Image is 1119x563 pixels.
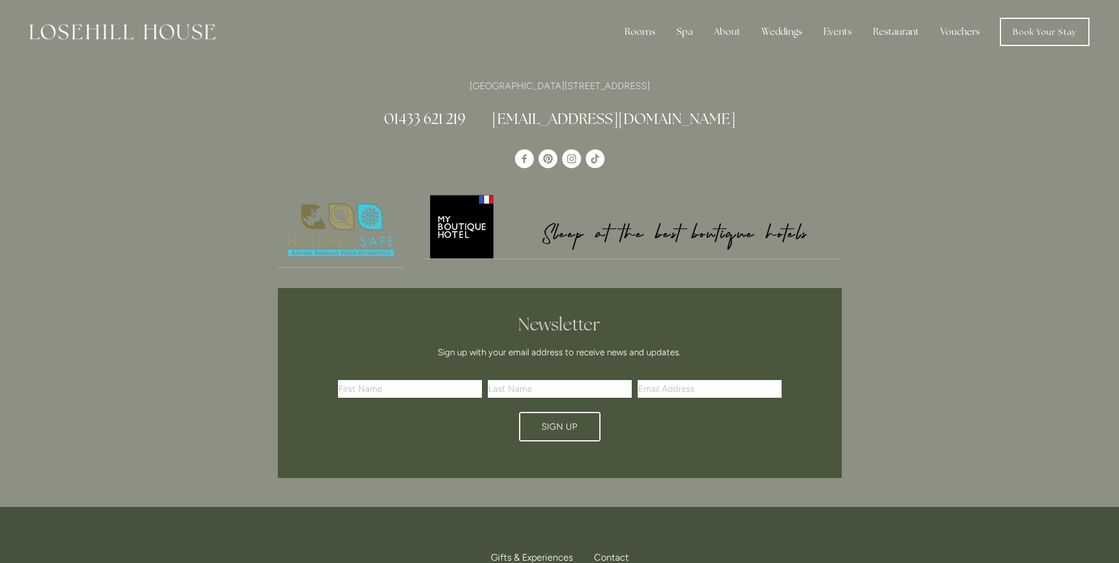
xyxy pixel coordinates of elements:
div: Rooms [615,20,665,44]
a: 01433 621 219 [384,109,465,128]
img: Nature's Safe - Logo [278,193,404,267]
span: Sign Up [542,421,577,432]
p: Sign up with your email address to receive news and updates. [342,345,777,359]
div: Spa [667,20,702,44]
a: My Boutique Hotel - Logo [424,193,842,259]
div: Restaurant [864,20,928,44]
h2: Newsletter [342,314,777,335]
a: Instagram [562,149,581,168]
div: About [704,20,750,44]
img: My Boutique Hotel - Logo [424,193,842,258]
a: Pinterest [539,149,557,168]
button: Sign Up [519,412,600,441]
input: Last Name [488,380,632,398]
a: Losehill House Hotel & Spa [515,149,534,168]
a: [EMAIL_ADDRESS][DOMAIN_NAME] [492,109,736,128]
p: [GEOGRAPHIC_DATA][STREET_ADDRESS] [278,78,842,94]
input: Email Address [638,380,782,398]
a: Vouchers [931,20,989,44]
a: Nature's Safe - Logo [278,193,404,268]
div: Weddings [752,20,812,44]
span: Gifts & Experiences [491,552,573,563]
img: Losehill House [29,24,215,40]
input: First Name [338,380,482,398]
a: Book Your Stay [1000,18,1090,46]
a: TikTok [586,149,605,168]
div: Events [814,20,861,44]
